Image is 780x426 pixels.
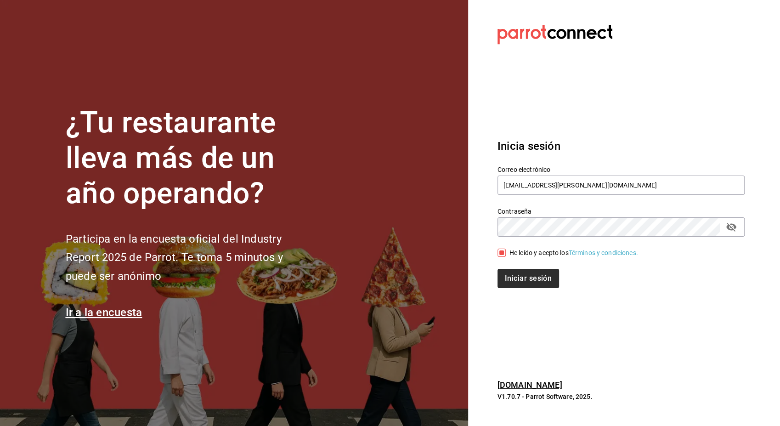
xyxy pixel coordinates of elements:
[66,306,142,319] a: Ir a la encuesta
[509,248,638,258] div: He leído y acepto los
[497,269,559,288] button: Iniciar sesión
[497,208,745,215] label: Contraseña
[497,138,745,154] h3: Inicia sesión
[497,380,562,390] a: [DOMAIN_NAME]
[723,219,739,235] button: passwordField
[497,176,745,195] input: Ingresa tu correo electrónico
[66,230,314,286] h2: Participa en la encuesta oficial del Industry Report 2025 de Parrot. Te toma 5 minutos y puede se...
[497,166,745,173] label: Correo electrónico
[66,105,314,211] h1: ¿Tu restaurante lleva más de un año operando?
[497,392,745,401] p: V1.70.7 - Parrot Software, 2025.
[569,249,638,256] a: Términos y condiciones.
